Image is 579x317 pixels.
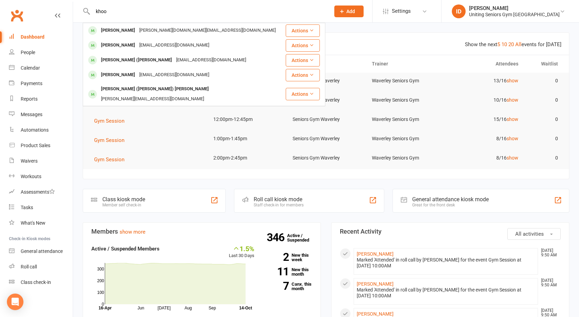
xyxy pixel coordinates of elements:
button: Gym Session [94,155,129,164]
div: Dashboard [21,34,44,40]
a: What's New [9,215,73,231]
td: 10/16 [445,92,524,108]
strong: Active / Suspended Members [91,246,160,252]
td: 0 [525,131,564,147]
a: Reports [9,91,73,107]
div: Assessments [21,189,55,195]
div: Uniting Seniors Gym [GEOGRAPHIC_DATA] [469,11,560,18]
div: Class kiosk mode [102,196,145,203]
td: 15/16 [445,111,524,127]
td: Waverley Seniors Gym [366,111,445,127]
th: Attendees [445,55,524,73]
div: ID [452,4,466,18]
div: General attendance [21,248,63,254]
strong: 346 [267,232,287,243]
h3: Coming up [DATE] [91,40,561,47]
td: Seniors Gym Waverley [286,73,366,89]
a: show more [120,229,145,235]
td: Waverley Seniors Gym [366,150,445,166]
div: Member self check-in [102,203,145,207]
div: Show the next events for [DATE] [465,40,561,49]
strong: 2 [265,252,289,262]
div: [PERSON_NAME] [469,5,560,11]
a: show [507,97,518,103]
button: Actions [286,54,320,67]
h3: Members [91,228,312,235]
div: Product Sales [21,143,50,148]
a: Workouts [9,169,73,184]
td: Seniors Gym Waverley [286,111,366,127]
span: All activities [515,231,544,237]
th: Waitlist [525,55,564,73]
div: Automations [21,127,49,133]
button: Gym Session [94,117,129,125]
div: Tasks [21,205,33,210]
a: 346Active / Suspended [287,228,317,247]
a: Product Sales [9,138,73,153]
div: Last 30 Days [229,245,254,259]
div: Great for the front desk [412,203,489,207]
a: All [515,41,521,48]
a: 20 [508,41,514,48]
a: 10 [501,41,507,48]
a: 11New this month [265,267,312,276]
span: Gym Session [94,118,124,124]
div: Marked 'Attended' in roll call by [PERSON_NAME] for the event Gym Session at [DATE] 10:00AM [357,257,535,269]
div: Open Intercom Messenger [7,294,23,310]
td: 0 [525,73,564,89]
td: Waverley Seniors Gym [366,131,445,147]
div: [PERSON_NAME][DOMAIN_NAME][EMAIL_ADDRESS][DOMAIN_NAME] [137,25,278,35]
div: General attendance kiosk mode [412,196,489,203]
button: Actions [286,24,320,37]
div: [PERSON_NAME][EMAIL_ADDRESS][DOMAIN_NAME] [99,94,206,104]
a: show [507,136,518,141]
button: Actions [286,69,320,81]
a: Waivers [9,153,73,169]
a: General attendance kiosk mode [9,244,73,259]
td: 0 [525,92,564,108]
th: Trainer [366,55,445,73]
a: Payments [9,76,73,91]
h3: Recent Activity [340,228,561,235]
div: Staff check-in for members [254,203,304,207]
button: All activities [507,228,561,240]
td: 8/16 [445,150,524,166]
td: 13/16 [445,73,524,89]
a: [PERSON_NAME] [357,251,394,257]
td: Seniors Gym Waverley [286,150,366,166]
div: Class check-in [21,279,51,285]
div: [PERSON_NAME] [99,40,137,50]
a: show [507,155,518,161]
a: Roll call [9,259,73,275]
a: Dashboard [9,29,73,45]
td: 0 [525,111,564,127]
div: [PERSON_NAME] [99,25,137,35]
a: show [507,78,518,83]
input: Search... [91,7,325,16]
div: [EMAIL_ADDRESS][DOMAIN_NAME] [174,55,248,65]
td: Seniors Gym Waverley [286,131,366,147]
div: [EMAIL_ADDRESS][DOMAIN_NAME] [137,70,211,80]
div: People [21,50,35,55]
a: Messages [9,107,73,122]
strong: 11 [265,266,289,277]
div: Marked 'Attended' in roll call by [PERSON_NAME] for the event Gym Session at [DATE] 10:00AM [357,287,535,299]
div: [PERSON_NAME] [99,70,137,80]
div: Roll call [21,264,37,269]
div: Reports [21,96,38,102]
a: show [507,116,518,122]
div: Messages [21,112,42,117]
div: [EMAIL_ADDRESS][DOMAIN_NAME] [137,40,211,50]
td: Waverley Seniors Gym [366,73,445,89]
div: [PERSON_NAME] ([PERSON_NAME] [99,55,174,65]
strong: 7 [265,281,289,291]
button: Add [334,6,364,17]
div: Waivers [21,158,38,164]
a: [PERSON_NAME] [357,311,394,317]
th: Location [286,55,366,73]
div: Payments [21,81,42,86]
div: Calendar [21,65,40,71]
span: Gym Session [94,137,124,143]
div: Workouts [21,174,41,179]
button: Actions [286,88,320,100]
